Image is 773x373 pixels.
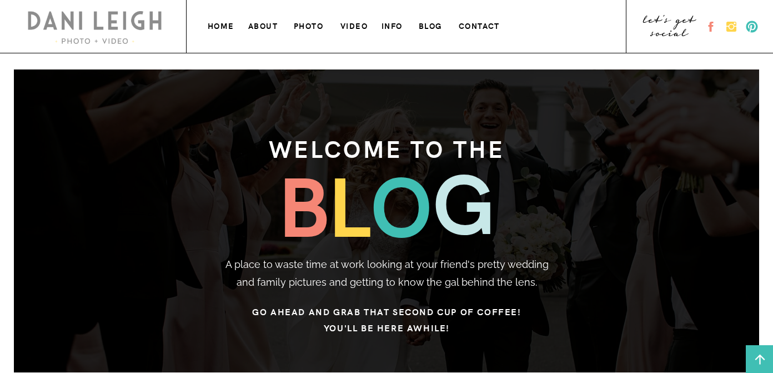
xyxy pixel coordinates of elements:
p: A place to waste time at work looking at your friend's pretty wedding and family pictures and get... [223,256,551,295]
a: let's get social [642,17,698,36]
h3: Go ahead and grab that second cup of coffee! You'll be here awhile! [178,304,595,332]
h3: l [328,160,391,245]
a: about [248,19,279,31]
a: VIDEO [340,19,369,31]
a: contact [459,19,503,31]
a: photo [294,19,325,31]
a: info [382,19,405,31]
h3: b [278,160,353,240]
a: blog [419,19,445,31]
h3: welcome to the [205,127,569,160]
h3: o [370,160,453,245]
a: home [208,19,236,31]
h3: g [433,157,495,245]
